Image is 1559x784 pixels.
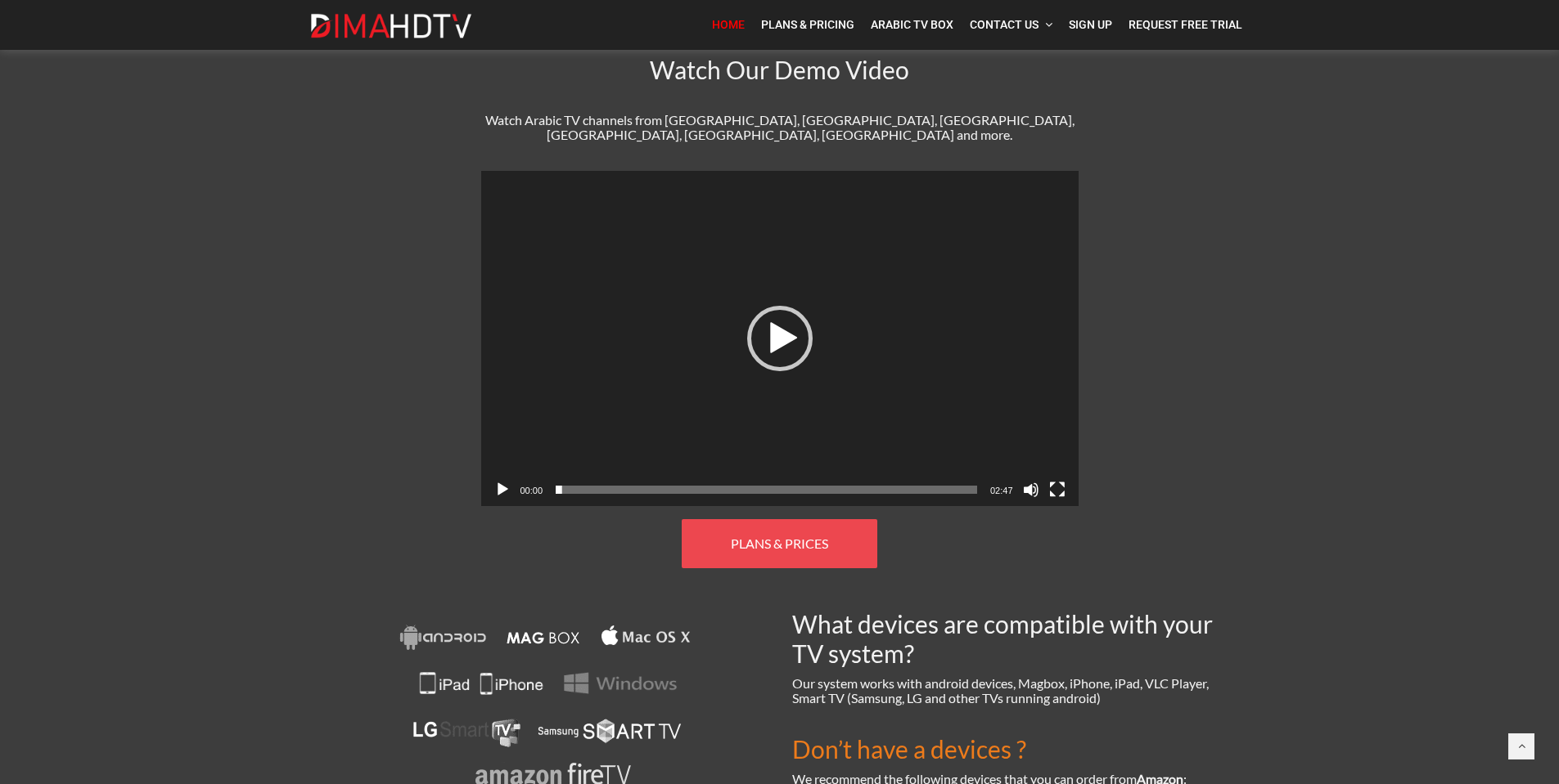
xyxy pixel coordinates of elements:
a: Arabic TV Box [863,8,962,42]
button: Mute [1023,482,1039,498]
span: 02:47 [990,486,1013,495]
span: Don’t have a devices ? [792,734,1026,764]
button: Fullscreen [1049,482,1066,498]
span: Sign Up [1069,18,1112,31]
a: Back to top [1508,733,1534,759]
a: Contact Us [962,8,1061,42]
span: 00:00 [520,486,543,495]
span: PLANS & PRICES [731,535,828,551]
a: Home [704,8,753,42]
a: Request Free Trial [1120,8,1250,42]
a: Plans & Pricing [753,8,863,42]
div: Play [747,306,813,371]
span: Our system works with android devices, Magbox, iPhone, iPad, VLC Player, Smart TV (Samsung, LG an... [792,675,1209,706]
span: Watch Our Demo Video [650,55,909,84]
span: Request Free Trial [1129,18,1242,31]
span: What devices are compatible with your TV system? [792,609,1213,668]
span: Arabic TV Box [871,18,953,31]
span: Watch Arabic TV channels from [GEOGRAPHIC_DATA], [GEOGRAPHIC_DATA], [GEOGRAPHIC_DATA], [GEOGRAPHI... [485,112,1075,142]
span: Plans & Pricing [761,18,854,31]
a: PLANS & PRICES [682,519,877,568]
span: Time Slider [556,486,977,494]
a: Sign Up [1061,8,1120,42]
span: Home [712,18,745,31]
div: Video Player [481,171,1079,507]
img: Dima HDTV [309,13,473,39]
button: Play [494,482,511,498]
span: Contact Us [970,18,1039,31]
